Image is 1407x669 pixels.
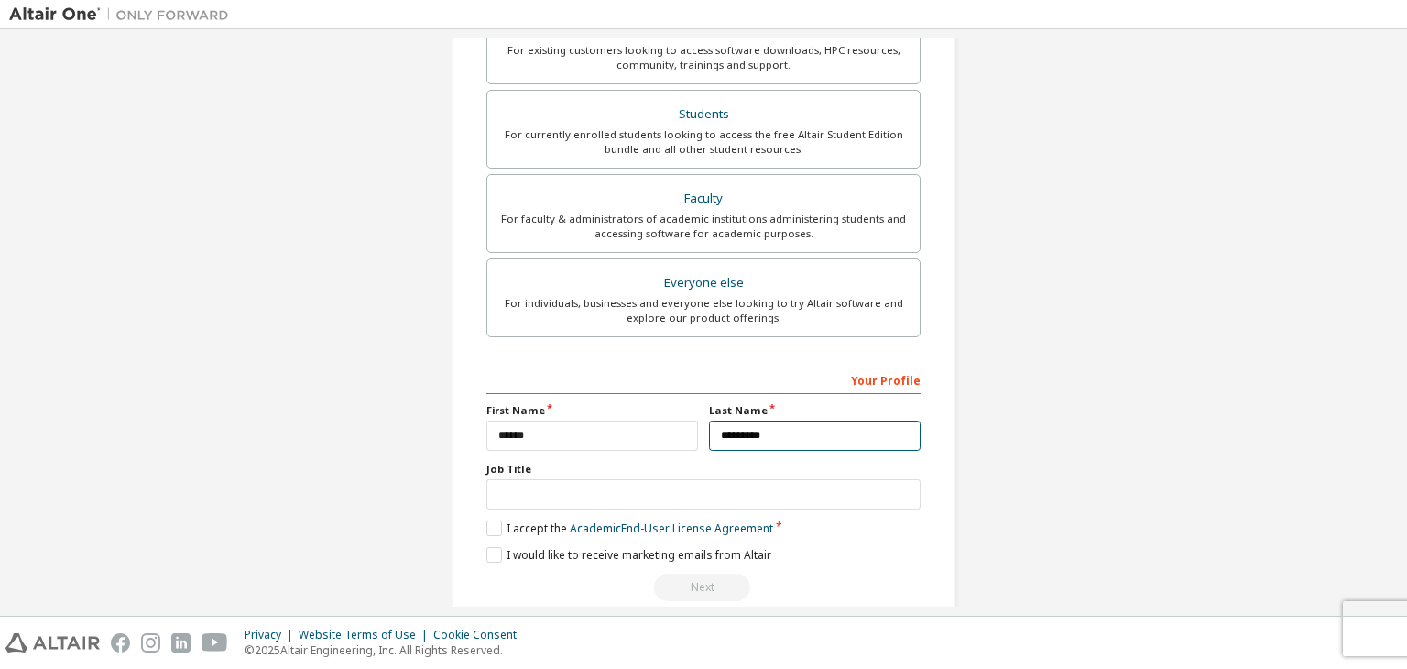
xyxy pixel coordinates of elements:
[498,270,909,296] div: Everyone else
[498,102,909,127] div: Students
[498,43,909,72] div: For existing customers looking to access software downloads, HPC resources, community, trainings ...
[486,365,921,394] div: Your Profile
[245,642,528,658] p: © 2025 Altair Engineering, Inc. All Rights Reserved.
[486,547,771,563] label: I would like to receive marketing emails from Altair
[709,403,921,418] label: Last Name
[498,212,909,241] div: For faculty & administrators of academic institutions administering students and accessing softwa...
[486,403,698,418] label: First Name
[486,521,773,536] label: I accept the
[433,628,528,642] div: Cookie Consent
[245,628,299,642] div: Privacy
[111,633,130,653] img: facebook.svg
[171,633,191,653] img: linkedin.svg
[498,127,909,157] div: For currently enrolled students looking to access the free Altair Student Edition bundle and all ...
[5,633,100,653] img: altair_logo.svg
[498,296,909,325] div: For individuals, businesses and everyone else looking to try Altair software and explore our prod...
[9,5,238,24] img: Altair One
[570,521,773,536] a: Academic End-User License Agreement
[202,633,228,653] img: youtube.svg
[299,628,433,642] div: Website Terms of Use
[141,633,160,653] img: instagram.svg
[498,186,909,212] div: Faculty
[486,574,921,601] div: Read and acccept EULA to continue
[486,462,921,477] label: Job Title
